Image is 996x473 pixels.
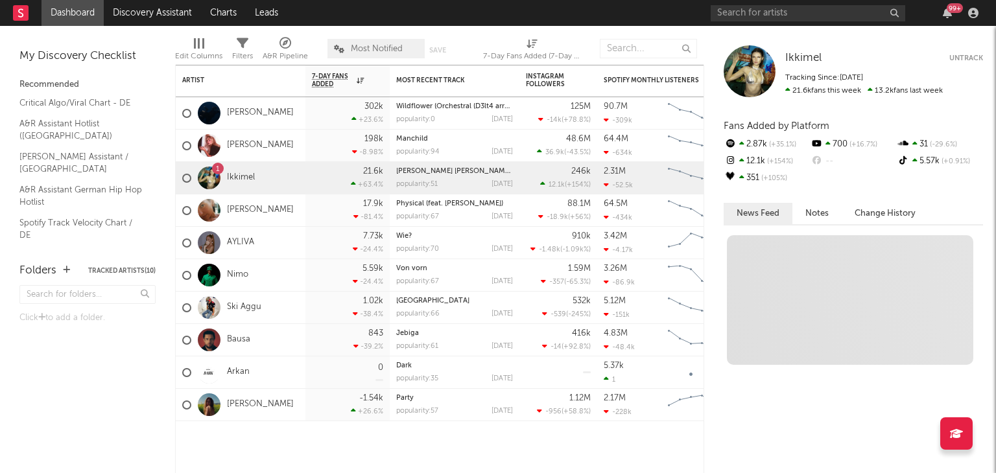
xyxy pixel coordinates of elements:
span: -245 % [568,311,589,318]
span: -14 [551,343,562,351]
div: 416k [572,329,591,338]
span: -1.48k [539,246,560,253]
a: Manchild [396,135,428,143]
svg: Chart title [662,130,720,162]
div: Von vorn [396,265,513,272]
div: 2.17M [604,394,626,402]
div: A&R Pipeline [263,32,308,70]
span: 7-Day Fans Added [312,73,353,88]
div: 5.12M [604,297,626,305]
div: Instagram Followers [526,73,571,88]
div: -24.4 % [353,245,383,253]
a: Dark [396,362,412,369]
span: +16.7 % [848,141,877,148]
svg: Chart title [662,97,720,130]
div: PALERMO [396,297,513,305]
div: Filters [232,32,253,70]
div: -4.17k [604,246,633,254]
div: 48.6M [566,135,591,143]
a: Ski Aggu [227,302,261,313]
div: Click to add a folder. [19,310,156,326]
div: 198k [364,135,383,143]
a: Ikkimel [785,52,822,65]
div: [DATE] [492,343,513,350]
div: ( ) [542,310,591,318]
span: -29.6 % [928,141,957,148]
span: +105 % [759,175,787,182]
a: Bausa [227,334,250,345]
a: A&R Assistant German Hip Hop Hotlist [19,183,143,209]
div: popularity: 57 [396,408,438,415]
svg: Chart title [662,356,720,389]
div: Spotify Monthly Listeners [604,76,701,84]
div: Edit Columns [175,49,222,64]
span: -357 [549,279,564,286]
div: [DATE] [492,116,513,123]
div: 7.73k [363,232,383,240]
svg: Chart title [662,194,720,227]
a: AYLIVA [227,237,254,248]
span: -65.3 % [566,279,589,286]
div: 7-Day Fans Added (7-Day Fans Added) [483,32,580,70]
button: Notes [792,203,842,224]
span: -1.09k % [562,246,589,253]
span: +0.91 % [940,158,970,165]
div: -39.2 % [353,342,383,351]
button: 99+ [943,8,952,18]
div: [DATE] [492,181,513,188]
span: +154 % [567,181,589,189]
div: -8.98 % [352,148,383,156]
div: 21.6k [363,167,383,176]
div: -86.9k [604,278,635,286]
div: Artist [182,76,279,84]
div: -48.4k [604,343,635,351]
div: Folders [19,263,56,279]
div: 2.87k [724,136,810,153]
div: ( ) [537,148,591,156]
a: [PERSON_NAME] [PERSON_NAME] - Level Space Edition [396,168,584,175]
div: 3.42M [604,232,627,240]
div: Most Recent Track [396,76,493,84]
a: Ikkimel [227,172,255,183]
div: 700 [810,136,896,153]
svg: Chart title [662,162,720,194]
div: -81.4 % [353,213,383,221]
a: Von vorn [396,265,427,272]
div: popularity: 35 [396,375,438,382]
div: 1.02k [363,297,383,305]
span: +78.8 % [563,117,589,124]
div: -434k [604,213,632,222]
div: -24.4 % [353,277,383,286]
div: 64.5M [604,200,628,208]
div: 5.57k [897,153,983,170]
a: Jebiga [396,330,419,337]
button: News Feed [724,203,792,224]
div: -151k [604,310,630,319]
div: popularity: 94 [396,148,440,156]
div: ( ) [540,180,591,189]
div: Filters [232,49,253,64]
div: Physical (feat. Troye Sivan) [396,200,513,207]
svg: Chart title [662,324,720,356]
a: [GEOGRAPHIC_DATA] [396,297,469,305]
div: 88.1M [567,200,591,208]
div: -228k [604,408,632,416]
span: 36.9k [545,149,564,156]
div: -634k [604,148,632,157]
div: A&R Pipeline [263,49,308,64]
div: Dark [396,362,513,369]
div: Jebiga [396,330,513,337]
div: [DATE] [492,246,513,253]
a: [PERSON_NAME] Assistant / [GEOGRAPHIC_DATA] [19,150,143,176]
a: Nimo [227,270,248,281]
input: Search for folders... [19,285,156,304]
div: 7-Day Fans Added (7-Day Fans Added) [483,49,580,64]
a: Wildflower (Orchestral (D3lt4 arrang.) [396,103,521,110]
div: ( ) [538,115,591,124]
div: +63.4 % [351,180,383,189]
div: [DATE] [492,278,513,285]
div: 17.9k [363,200,383,208]
span: Ikkimel [785,52,822,63]
div: ( ) [541,277,591,286]
div: 125M [571,102,591,111]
